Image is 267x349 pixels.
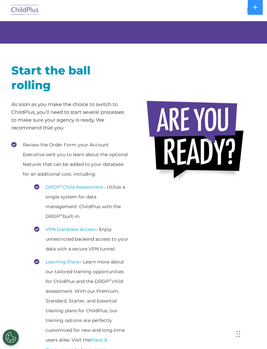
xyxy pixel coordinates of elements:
sup: © [60,213,63,218]
img: ChildPlus by Procare Solutions [10,3,40,18]
li: – Utilize a single system for data management: ChildPlus with the DRDP built-in. [34,182,129,221]
button: Cookies Settings [3,329,19,346]
iframe: Chat Widget [234,318,267,349]
a: VPN Database Access [46,227,95,233]
p: As soon as you make the choice to switch to ChildPlus, you’ll need to start several processes to ... [11,101,129,132]
sup: © [60,184,63,188]
img: areyouready [143,96,251,187]
h2: Start the ball rolling [11,63,129,93]
li: – Enjoy unrestricted backend access to your data with a secure VPN tunnel. [34,225,129,254]
div: Drag [236,324,240,344]
sup: © [109,278,112,283]
a: Learning Plans [46,259,79,265]
a: DRDP©Child Assessment [46,184,103,190]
